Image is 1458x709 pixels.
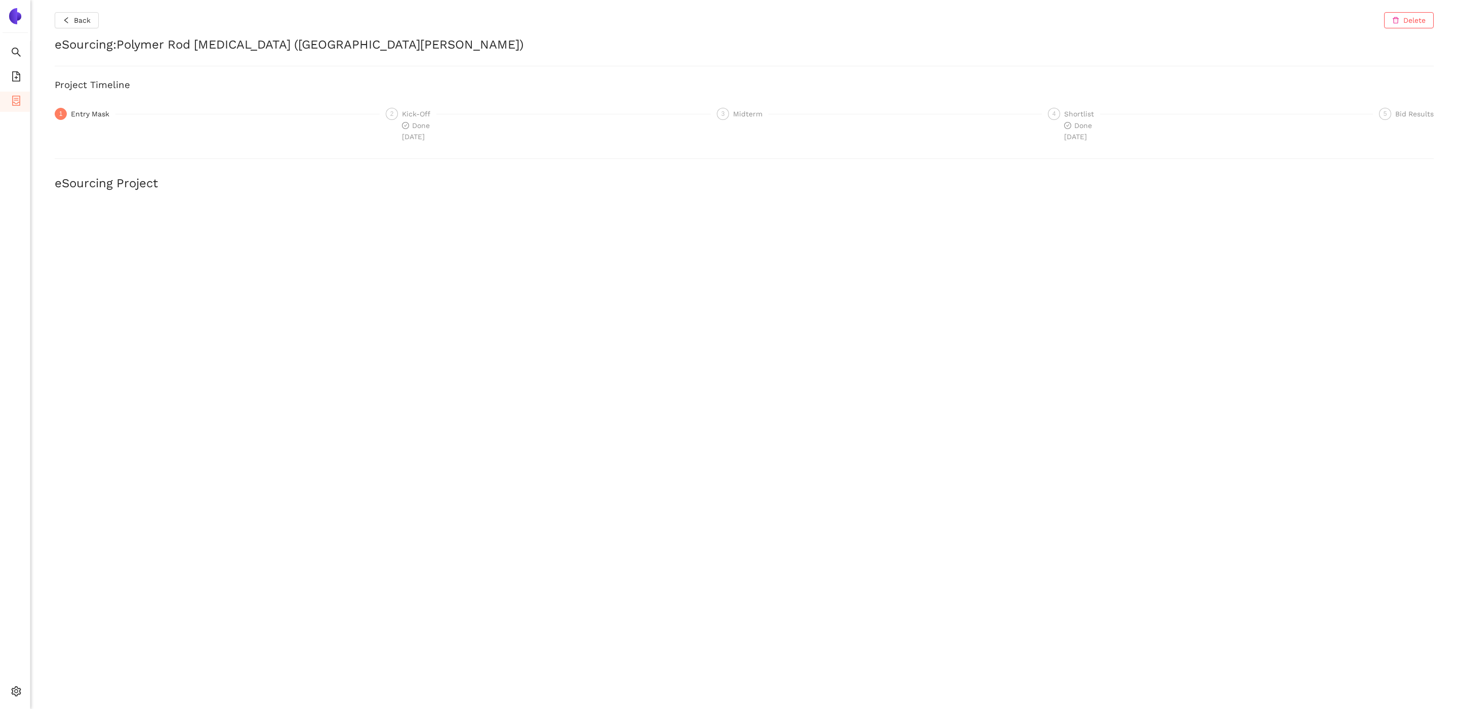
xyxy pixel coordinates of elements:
[733,108,768,120] div: Midterm
[402,121,430,141] span: Done [DATE]
[1395,110,1434,118] span: Bid Results
[402,108,436,120] div: Kick-Off
[1064,122,1071,129] span: check-circle
[63,17,70,25] span: left
[1064,108,1100,120] div: Shortlist
[1048,108,1373,142] div: 4Shortlistcheck-circleDone[DATE]
[11,44,21,64] span: search
[1403,15,1426,26] span: Delete
[74,15,91,26] span: Back
[1392,17,1399,25] span: delete
[1064,121,1092,141] span: Done [DATE]
[55,108,380,120] div: 1Entry Mask
[7,8,23,24] img: Logo
[71,108,115,120] div: Entry Mask
[55,175,1434,192] h2: eSourcing Project
[55,36,1434,54] h2: eSourcing : Polymer Rod [MEDICAL_DATA] ([GEOGRAPHIC_DATA][PERSON_NAME])
[11,68,21,88] span: file-add
[55,12,99,28] button: leftBack
[11,92,21,112] span: container
[721,110,725,117] span: 3
[390,110,394,117] span: 2
[1384,12,1434,28] button: deleteDelete
[402,122,409,129] span: check-circle
[11,683,21,703] span: setting
[1052,110,1056,117] span: 4
[59,110,63,117] span: 1
[1384,110,1387,117] span: 5
[55,78,1434,92] h3: Project Timeline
